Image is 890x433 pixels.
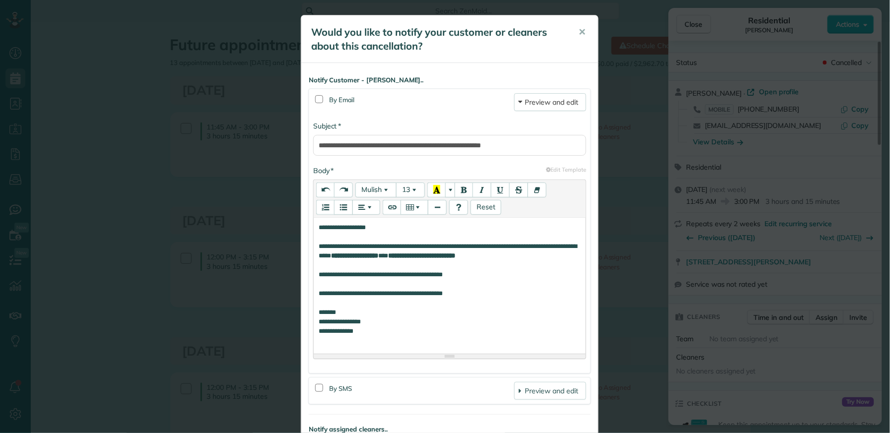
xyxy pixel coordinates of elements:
span: ✕ [578,26,586,38]
span: 13 [402,185,410,194]
label: Subject [313,121,341,131]
button: Recent Color [427,183,446,197]
a: Preview and edit [514,382,586,400]
div: By SMS [329,382,514,400]
h5: Would you like to notify your customer or cleaners about this cancellation? [311,25,564,53]
button: Remove Font Style (⌘+\) [528,183,547,197]
button: Ordered list (⌘+⇧+NUM8) [316,200,335,215]
button: Link (⌘+K) [383,200,401,215]
div: By Email [329,93,514,111]
button: Italic (⌘+I) [473,183,491,197]
a: Preview and edit [514,93,586,111]
button: Table [401,200,428,215]
button: Resets template content to default [471,200,501,215]
button: Insert Horizontal Rule (⌘+ENTER) [428,200,447,215]
button: Strikethrough (⌘+⇧+S) [509,183,528,197]
button: Redo (⌘+⇧+Z) [334,183,353,197]
button: Bold (⌘+B) [455,183,473,197]
button: Underline (⌘+U) [491,183,510,197]
label: Body [313,166,334,176]
span: Mulish [361,185,382,194]
button: Font Family [355,183,397,197]
a: Edit Template [547,166,586,174]
button: Unordered list (⌘+⇧+NUM7) [334,200,353,215]
strong: Notify Customer - [PERSON_NAME].. [309,75,591,85]
button: Font Size [396,183,425,197]
button: More Color [445,183,455,197]
button: Help [449,200,468,215]
button: Undo (⌘+Z) [316,183,335,197]
button: Paragraph [352,200,380,215]
div: Resize [314,354,586,359]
